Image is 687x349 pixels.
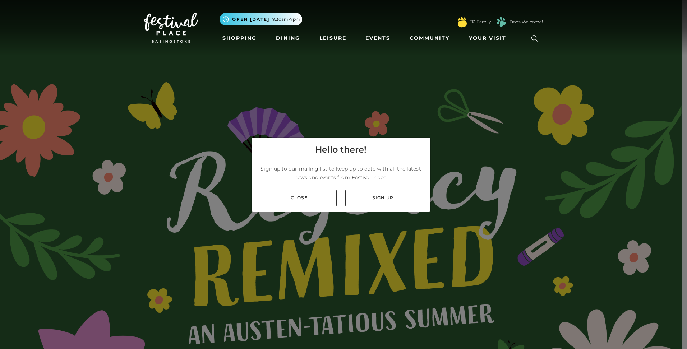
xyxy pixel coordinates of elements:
button: Open [DATE] 9.30am-7pm [220,13,302,25]
a: Dining [273,32,303,45]
a: Dogs Welcome! [510,19,543,25]
a: Sign up [345,190,420,206]
span: Your Visit [469,34,506,42]
a: Your Visit [466,32,513,45]
a: Shopping [220,32,259,45]
a: Community [407,32,452,45]
p: Sign up to our mailing list to keep up to date with all the latest news and events from Festival ... [257,164,425,182]
a: Leisure [317,32,349,45]
a: FP Family [469,19,491,25]
img: Festival Place Logo [144,13,198,43]
a: Events [363,32,393,45]
h4: Hello there! [315,143,366,156]
span: 9.30am-7pm [272,16,300,23]
span: Open [DATE] [232,16,269,23]
a: Close [262,190,337,206]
